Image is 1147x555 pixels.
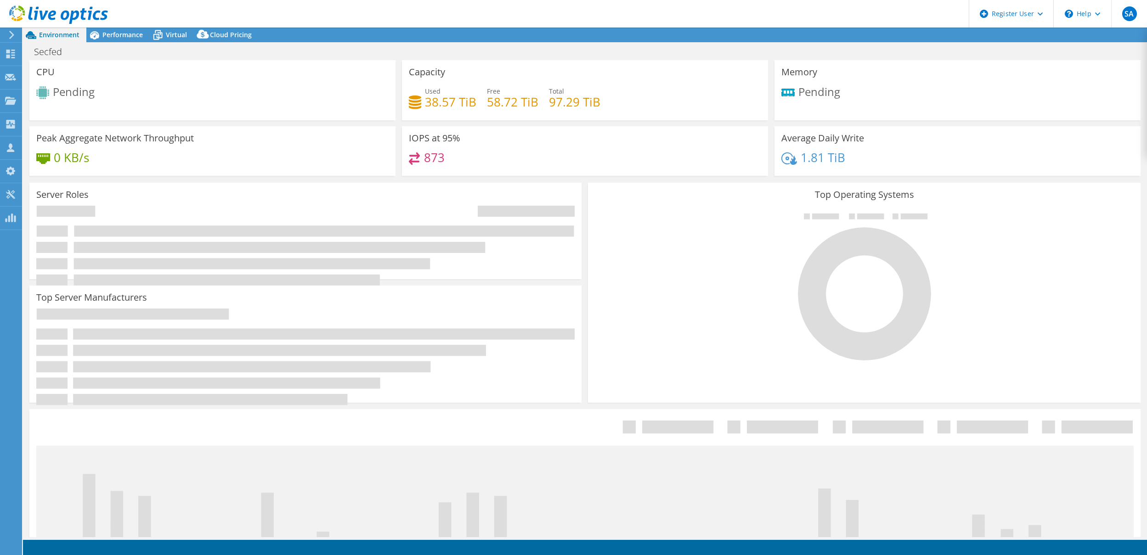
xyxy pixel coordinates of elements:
[102,30,143,39] span: Performance
[30,47,76,57] h1: Secfed
[595,190,1133,200] h3: Top Operating Systems
[210,30,252,39] span: Cloud Pricing
[36,190,89,200] h3: Server Roles
[36,292,147,303] h3: Top Server Manufacturers
[1065,10,1073,18] svg: \n
[801,152,845,163] h4: 1.81 TiB
[53,84,95,99] span: Pending
[425,87,441,95] span: Used
[166,30,187,39] span: Virtual
[424,152,445,163] h4: 873
[409,67,445,77] h3: Capacity
[39,30,79,39] span: Environment
[549,87,564,95] span: Total
[409,133,460,143] h3: IOPS at 95%
[1122,6,1137,21] span: SA
[54,152,89,163] h4: 0 KB/s
[798,84,840,99] span: Pending
[487,87,500,95] span: Free
[781,67,817,77] h3: Memory
[425,97,476,107] h4: 38.57 TiB
[487,97,538,107] h4: 58.72 TiB
[781,133,864,143] h3: Average Daily Write
[549,97,600,107] h4: 97.29 TiB
[36,67,55,77] h3: CPU
[36,133,194,143] h3: Peak Aggregate Network Throughput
